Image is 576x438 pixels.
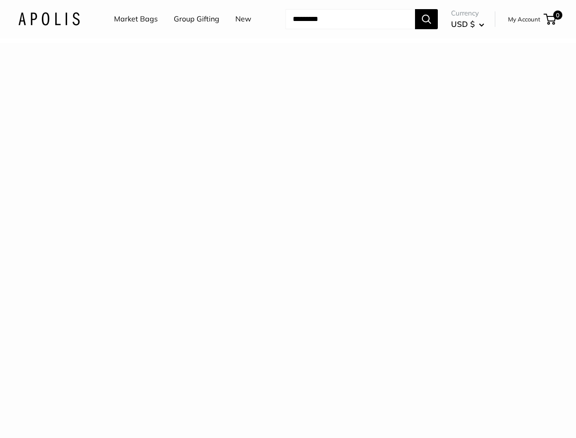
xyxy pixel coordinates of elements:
[18,12,80,26] img: Apolis
[545,14,556,25] a: 0
[415,9,438,29] button: Search
[114,12,158,26] a: Market Bags
[235,12,251,26] a: New
[451,17,484,31] button: USD $
[285,9,415,29] input: Search...
[174,12,219,26] a: Group Gifting
[451,19,475,29] span: USD $
[508,14,540,25] a: My Account
[553,10,562,20] span: 0
[451,7,484,20] span: Currency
